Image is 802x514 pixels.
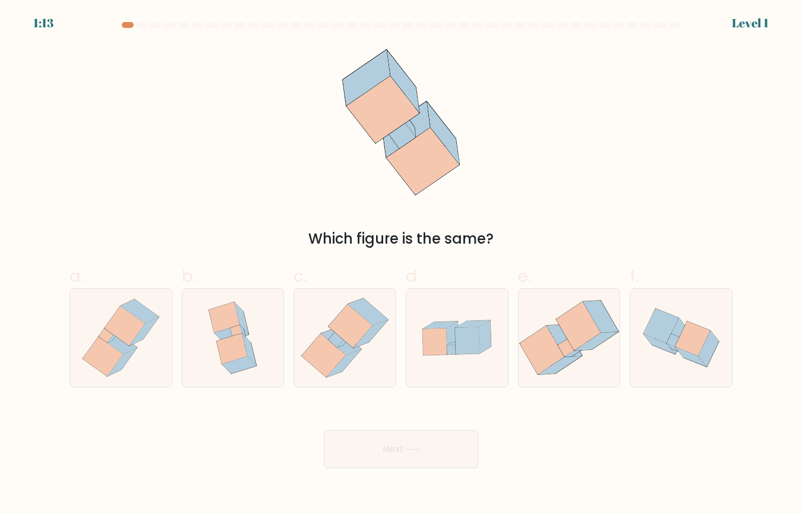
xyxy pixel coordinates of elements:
span: f. [630,264,638,288]
button: Next [324,430,478,468]
div: 1:13 [33,14,53,32]
span: b. [182,264,196,288]
span: c. [293,264,307,288]
span: e. [518,264,531,288]
span: a. [70,264,84,288]
span: d. [406,264,420,288]
div: Which figure is the same? [77,228,725,250]
div: Level 1 [732,14,769,32]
